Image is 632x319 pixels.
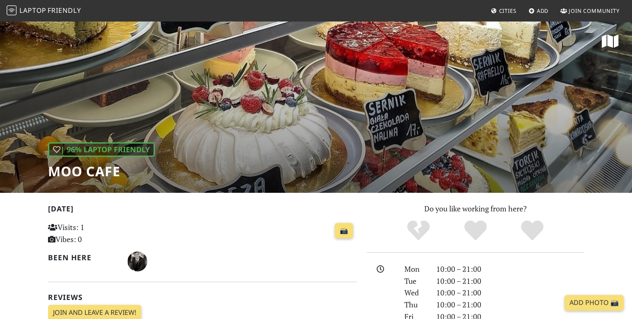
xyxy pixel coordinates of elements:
[499,7,517,14] span: Cities
[504,219,561,242] div: Definitely!
[488,3,520,18] a: Cities
[48,6,81,15] span: Friendly
[48,142,155,157] div: | 96% Laptop Friendly
[565,295,624,311] a: Add Photo 📸
[48,163,155,179] h1: MOO cafe
[335,223,353,239] a: 📸
[127,256,147,266] span: Zander Pretorius
[431,287,589,299] div: 10:00 – 21:00
[537,7,549,14] span: Add
[48,221,144,245] p: Visits: 1 Vibes: 0
[399,287,431,299] div: Wed
[19,6,46,15] span: Laptop
[7,5,17,15] img: LaptopFriendly
[127,252,147,271] img: 3269-zander.jpg
[569,7,620,14] span: Join Community
[48,293,357,302] h2: Reviews
[7,4,81,18] a: LaptopFriendly LaptopFriendly
[390,219,447,242] div: No
[399,275,431,287] div: Tue
[431,275,589,287] div: 10:00 – 21:00
[48,253,118,262] h2: Been here
[399,299,431,311] div: Thu
[367,203,584,215] p: Do you like working from here?
[525,3,552,18] a: Add
[399,263,431,275] div: Mon
[431,263,589,275] div: 10:00 – 21:00
[447,219,504,242] div: Yes
[557,3,623,18] a: Join Community
[431,299,589,311] div: 10:00 – 21:00
[48,204,357,216] h2: [DATE]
